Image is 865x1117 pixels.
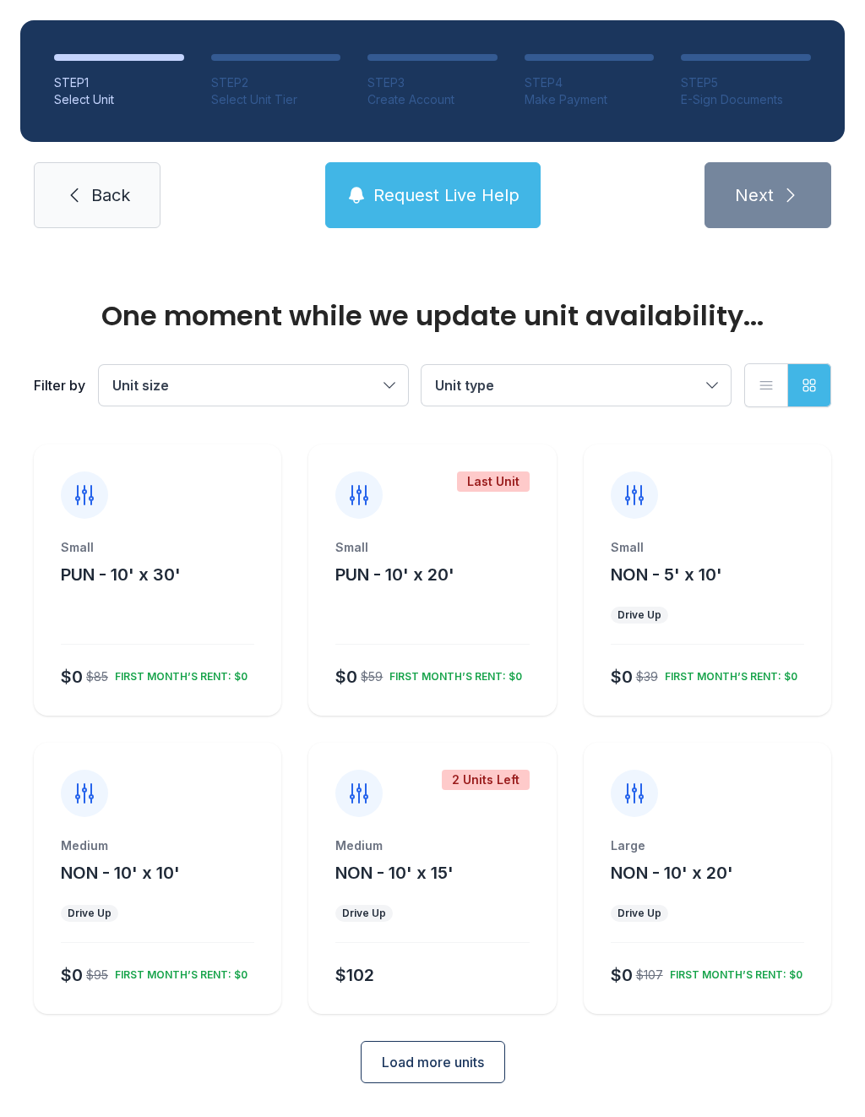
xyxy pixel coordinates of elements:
div: $0 [61,963,83,987]
div: $39 [636,668,658,685]
div: Make Payment [525,91,655,108]
button: PUN - 10' x 30' [61,563,181,586]
div: Drive Up [342,907,386,920]
div: FIRST MONTH’S RENT: $0 [108,962,248,982]
div: $0 [611,665,633,689]
div: Filter by [34,375,85,395]
div: Drive Up [617,608,661,622]
span: Next [735,183,774,207]
button: Unit size [99,365,408,406]
div: STEP 3 [367,74,498,91]
div: Small [61,539,254,556]
div: Create Account [367,91,498,108]
div: FIRST MONTH’S RENT: $0 [658,663,797,684]
div: STEP 5 [681,74,811,91]
div: $85 [86,668,108,685]
span: Load more units [382,1052,484,1072]
span: Request Live Help [373,183,520,207]
span: PUN - 10' x 20' [335,564,454,585]
span: Unit size [112,377,169,394]
div: $0 [611,963,633,987]
button: NON - 5' x 10' [611,563,722,586]
div: Small [335,539,529,556]
div: $0 [61,665,83,689]
span: NON - 10' x 15' [335,863,454,883]
div: FIRST MONTH’S RENT: $0 [663,962,802,982]
div: Small [611,539,804,556]
div: Select Unit [54,91,184,108]
div: FIRST MONTH’S RENT: $0 [108,663,248,684]
button: NON - 10' x 20' [611,861,733,885]
span: Unit type [435,377,494,394]
span: NON - 5' x 10' [611,564,722,585]
button: NON - 10' x 10' [61,861,180,885]
div: $107 [636,967,663,984]
div: FIRST MONTH’S RENT: $0 [383,663,522,684]
div: $95 [86,967,108,984]
div: $0 [335,665,357,689]
div: STEP 4 [525,74,655,91]
button: Unit type [422,365,731,406]
span: PUN - 10' x 30' [61,564,181,585]
div: Drive Up [617,907,661,920]
div: Medium [61,837,254,854]
div: Last Unit [457,471,530,492]
div: STEP 1 [54,74,184,91]
div: Select Unit Tier [211,91,341,108]
div: Large [611,837,804,854]
div: STEP 2 [211,74,341,91]
div: One moment while we update unit availability... [34,302,831,330]
div: Medium [335,837,529,854]
div: E-Sign Documents [681,91,811,108]
div: $102 [335,963,374,987]
span: NON - 10' x 20' [611,863,733,883]
button: NON - 10' x 15' [335,861,454,885]
div: Drive Up [68,907,112,920]
button: PUN - 10' x 20' [335,563,454,586]
span: NON - 10' x 10' [61,863,180,883]
div: 2 Units Left [442,770,530,790]
span: Back [91,183,130,207]
div: $59 [361,668,383,685]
